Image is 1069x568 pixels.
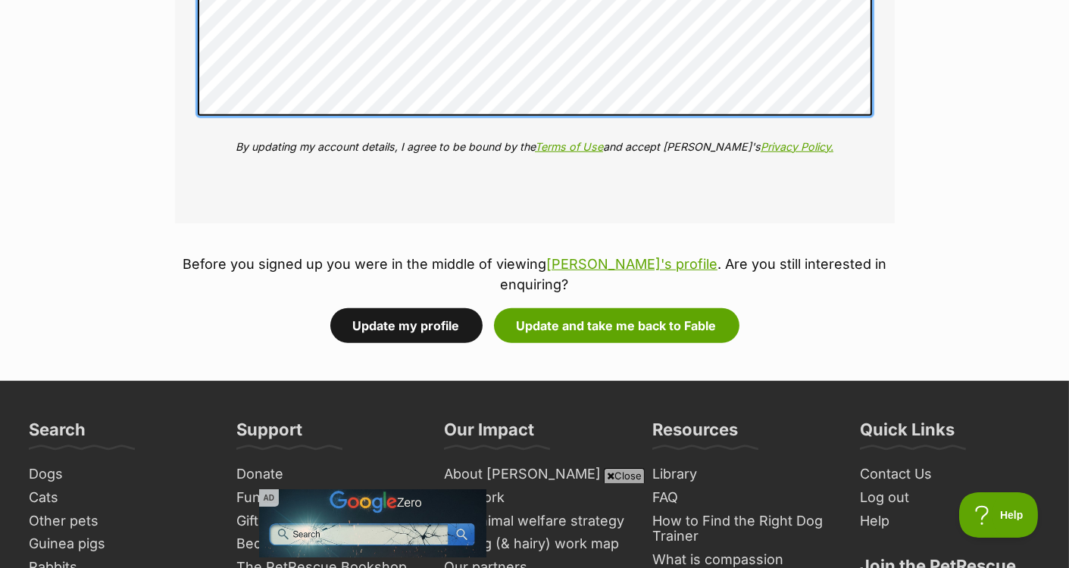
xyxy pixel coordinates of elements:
[652,419,738,449] h3: Resources
[535,140,603,153] a: Terms of Use
[230,463,423,486] a: Donate
[494,308,739,343] button: Update and take me back to Fable
[646,463,839,486] a: Library
[604,468,645,483] span: Close
[854,510,1046,533] a: Help
[29,419,86,449] h3: Search
[236,419,302,449] h3: Support
[175,254,895,295] p: Before you signed up you were in the middle of viewing . Are you still interested in enquiring?
[23,463,215,486] a: Dogs
[438,463,630,486] a: About [PERSON_NAME]
[198,139,872,154] p: By updating my account details, I agree to be bound by the and accept [PERSON_NAME]'s
[444,419,534,449] h3: Our Impact
[230,486,423,510] a: Fundraise
[23,486,215,510] a: Cats
[959,492,1039,538] iframe: Help Scout Beacon - Open
[23,510,215,533] a: Other pets
[854,463,1046,486] a: Contact Us
[546,256,717,272] a: [PERSON_NAME]'s profile
[330,308,483,343] button: Update my profile
[259,489,279,507] span: AD
[854,486,1046,510] a: Log out
[230,532,423,556] a: Bequests
[23,532,215,556] a: Guinea pigs
[4,4,19,19] img: r
[761,140,833,153] a: Privacy Policy.
[860,419,955,449] h3: Quick Links
[230,510,423,533] a: Gift Cards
